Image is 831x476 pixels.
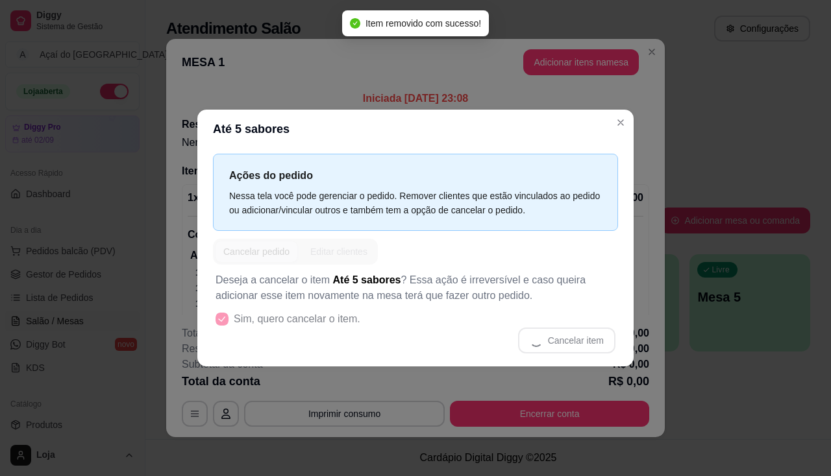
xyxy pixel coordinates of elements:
header: Até 5 sabores [197,110,634,149]
button: Close [610,112,631,133]
div: Nessa tela você pode gerenciar o pedido. Remover clientes que estão vinculados ao pedido ou adici... [229,189,602,217]
p: Deseja a cancelar o item ? Essa ação é irreversível e caso queira adicionar esse item novamente n... [216,272,615,303]
p: Ações do pedido [229,167,602,184]
span: Até 5 sabores [333,274,401,285]
span: Item removido com sucesso! [366,18,481,29]
span: check-circle [350,18,360,29]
